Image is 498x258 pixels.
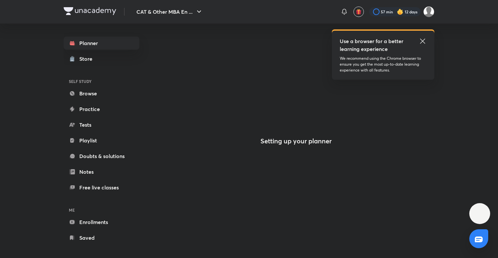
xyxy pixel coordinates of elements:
a: Browse [64,87,139,100]
button: CAT & Other MBA En ... [132,5,207,18]
a: Practice [64,103,139,116]
a: Saved [64,231,139,244]
a: Enrollments [64,216,139,229]
h4: Setting up your planner [260,137,332,145]
a: Planner [64,37,139,50]
a: Company Logo [64,7,116,17]
h6: ME [64,204,139,216]
a: Doubts & solutions [64,150,139,163]
h6: SELF STUDY [64,76,139,87]
a: Store [64,52,139,65]
img: avatar [356,9,362,15]
img: ttu [476,210,484,218]
button: avatar [353,7,364,17]
img: streak [397,8,403,15]
h5: Use a browser for a better learning experience [340,37,405,53]
a: Playlist [64,134,139,147]
a: Notes [64,165,139,178]
a: Tests [64,118,139,131]
p: We recommend using the Chrome browser to ensure you get the most up-to-date learning experience w... [340,56,427,73]
a: Free live classes [64,181,139,194]
img: Company Logo [64,7,116,15]
div: Store [79,55,96,63]
img: Aparna Dubey [423,6,434,17]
